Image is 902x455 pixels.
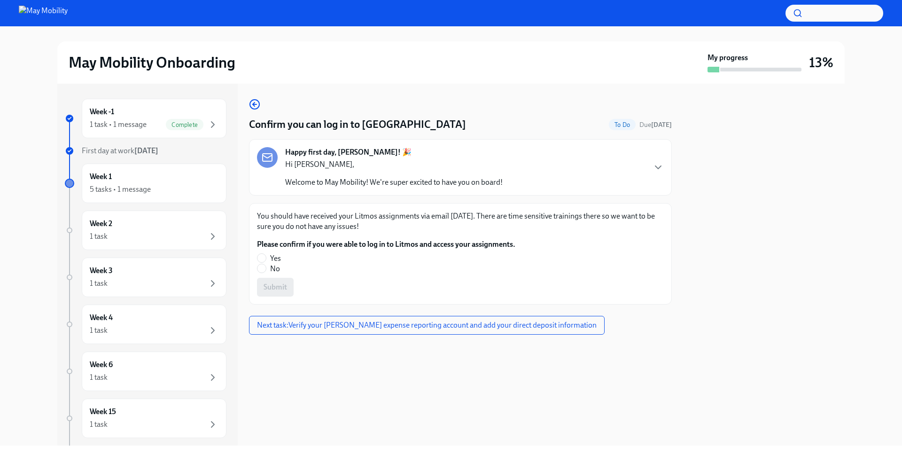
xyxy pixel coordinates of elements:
[90,325,108,336] div: 1 task
[90,184,151,195] div: 5 tasks • 1 message
[90,231,108,242] div: 1 task
[82,146,158,155] span: First day at work
[270,264,280,274] span: No
[65,258,226,297] a: Week 31 task
[90,219,112,229] h6: Week 2
[270,253,281,264] span: Yes
[65,352,226,391] a: Week 61 task
[65,305,226,344] a: Week 41 task
[639,121,672,129] span: Due
[19,6,68,21] img: May Mobility
[69,53,235,72] h2: May Mobility Onboarding
[90,313,113,323] h6: Week 4
[90,172,112,182] h6: Week 1
[65,146,226,156] a: First day at work[DATE]
[708,53,748,63] strong: My progress
[285,147,412,157] strong: Happy first day, [PERSON_NAME]! 🎉
[257,321,597,330] span: Next task : Verify your [PERSON_NAME] expense reporting account and add your direct deposit infor...
[65,99,226,138] a: Week -11 task • 1 messageComplete
[90,119,147,130] div: 1 task • 1 message
[809,54,833,71] h3: 13%
[90,372,108,383] div: 1 task
[285,177,503,188] p: Welcome to May Mobility! We're super excited to have you on board!
[257,239,515,250] label: Please confirm if you were able to log in to Litmos and access your assignments.
[249,316,605,335] button: Next task:Verify your [PERSON_NAME] expense reporting account and add your direct deposit informa...
[651,121,672,129] strong: [DATE]
[90,107,114,117] h6: Week -1
[249,118,466,132] h4: Confirm you can log in to [GEOGRAPHIC_DATA]
[257,211,664,232] p: You should have received your Litmos assignments via email [DATE]. There are time sensitive train...
[166,121,203,128] span: Complete
[90,419,108,430] div: 1 task
[65,211,226,250] a: Week 21 task
[90,360,113,370] h6: Week 6
[90,278,108,289] div: 1 task
[609,121,636,128] span: To Do
[65,399,226,438] a: Week 151 task
[90,407,116,417] h6: Week 15
[639,120,672,129] span: September 9th, 2025 22:00
[285,159,503,170] p: Hi [PERSON_NAME],
[134,146,158,155] strong: [DATE]
[90,266,113,276] h6: Week 3
[65,164,226,203] a: Week 15 tasks • 1 message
